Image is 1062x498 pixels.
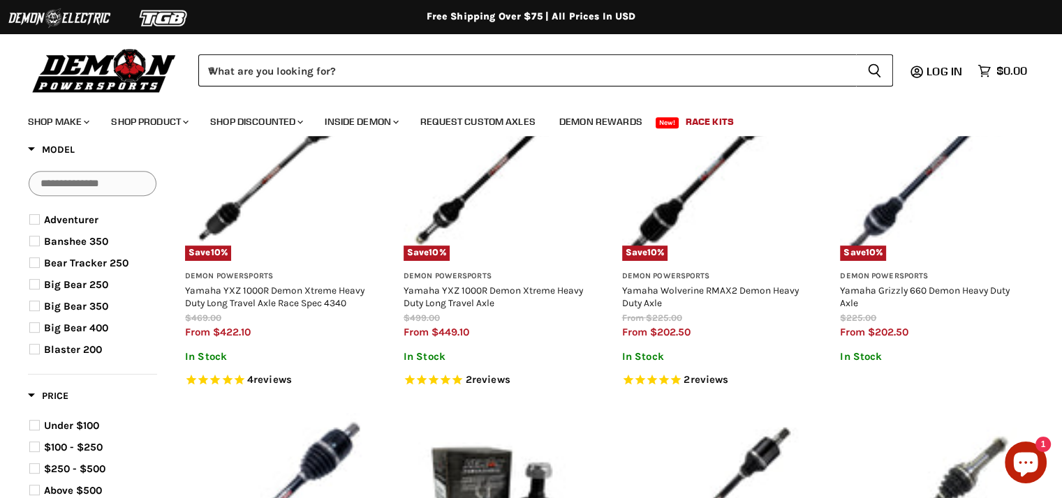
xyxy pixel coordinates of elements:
[247,374,292,386] span: 4 reviews
[185,285,364,308] a: Yamaha YXZ 1000R Demon Xtreme Heavy Duty Long Travel Axle Race Spec 4340
[185,77,369,261] img: Yamaha YXZ 1000R Demon Xtreme Heavy Duty Long Travel Axle Race Spec 4340
[44,462,105,475] span: $250 - $500
[211,247,221,257] span: 10
[200,107,311,136] a: Shop Discounted
[647,247,657,257] span: 10
[840,77,1024,261] a: Yamaha Grizzly 660 Demon Heavy Duty AxleSave10%
[840,312,876,323] span: $225.00
[971,61,1034,81] a: $0.00
[404,373,587,388] span: Rated 5.0 out of 5 stars 2 reviews
[17,102,1024,136] ul: Main menu
[622,312,644,323] span: from
[840,77,1024,261] img: Yamaha Grizzly 660 Demon Heavy Duty Axle
[314,107,407,136] a: Inside Demon
[185,77,369,261] a: Yamaha YXZ 1000R Demon Xtreme Heavy Duty Long Travel Axle Race Spec 4340Save10%
[840,326,865,338] span: from
[840,351,1024,363] p: In Stock
[429,247,438,257] span: 10
[404,77,587,261] img: Yamaha YXZ 1000R Demon Xtreme Heavy Duty Long Travel Axle
[404,271,587,282] h3: Demon Powersports
[656,117,679,128] span: New!
[675,107,744,136] a: Race Kits
[622,285,799,308] a: Yamaha Wolverine RMAX2 Demon Heavy Duty Axle
[650,326,691,338] span: $202.50
[622,77,806,261] a: Yamaha Wolverine RMAX2 Demon Heavy Duty AxleSave10%
[622,326,647,338] span: from
[44,257,128,269] span: Bear Tracker 250
[28,390,68,402] span: Price
[404,351,587,363] p: In Stock
[7,5,112,31] img: Demon Electric Logo 2
[44,322,108,334] span: Big Bear 400
[112,5,216,31] img: TGB Logo 2
[646,312,682,323] span: $225.00
[404,285,583,308] a: Yamaha YXZ 1000R Demon Xtreme Heavy Duty Long Travel Axle
[690,374,728,386] span: reviews
[198,54,856,86] input: When autocomplete results are available use up and down arrows to review and enter to select
[840,246,886,261] span: Save %
[44,484,102,497] span: Above $500
[185,351,369,363] p: In Stock
[410,107,546,136] a: Request Custom Axles
[101,107,197,136] a: Shop Product
[44,343,102,356] span: Blaster 200
[44,419,99,432] span: Under $100
[44,235,108,248] span: Banshee 350
[404,326,429,338] span: from
[44,300,108,312] span: Big Bear 350
[185,326,210,338] span: from
[17,107,98,136] a: Shop Make
[927,64,962,78] span: Log in
[622,246,668,261] span: Save %
[185,271,369,282] h3: Demon Powersports
[28,144,75,156] span: Model
[622,271,806,282] h3: Demon Powersports
[185,246,231,261] span: Save %
[856,54,893,86] button: Search
[466,374,510,386] span: 2 reviews
[404,246,450,261] span: Save %
[28,143,75,160] button: Filter by Model
[1001,442,1051,487] inbox-online-store-chat: Shopify online store chat
[472,374,510,386] span: reviews
[253,374,292,386] span: reviews
[404,312,440,323] span: $499.00
[185,373,369,388] span: Rated 5.0 out of 5 stars 4 reviews
[213,326,251,338] span: $422.10
[866,247,876,257] span: 10
[549,107,653,136] a: Demon Rewards
[684,374,728,386] span: 2 reviews
[920,65,971,77] a: Log in
[28,389,68,407] button: Filter by Price
[622,351,806,363] p: In Stock
[840,285,1010,308] a: Yamaha Grizzly 660 Demon Heavy Duty Axle
[432,326,469,338] span: $449.10
[28,45,181,95] img: Demon Powersports
[185,312,221,323] span: $469.00
[29,171,156,196] input: Search Options
[996,64,1027,77] span: $0.00
[622,373,806,388] span: Rated 5.0 out of 5 stars 2 reviews
[840,271,1024,282] h3: Demon Powersports
[622,77,806,261] img: Yamaha Wolverine RMAX2 Demon Heavy Duty Axle
[404,77,587,261] a: Yamaha YXZ 1000R Demon Xtreme Heavy Duty Long Travel AxleSave10%
[198,54,893,86] form: Product
[44,441,103,453] span: $100 - $250
[44,278,108,291] span: Big Bear 250
[868,326,908,338] span: $202.50
[44,213,98,226] span: Adventurer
